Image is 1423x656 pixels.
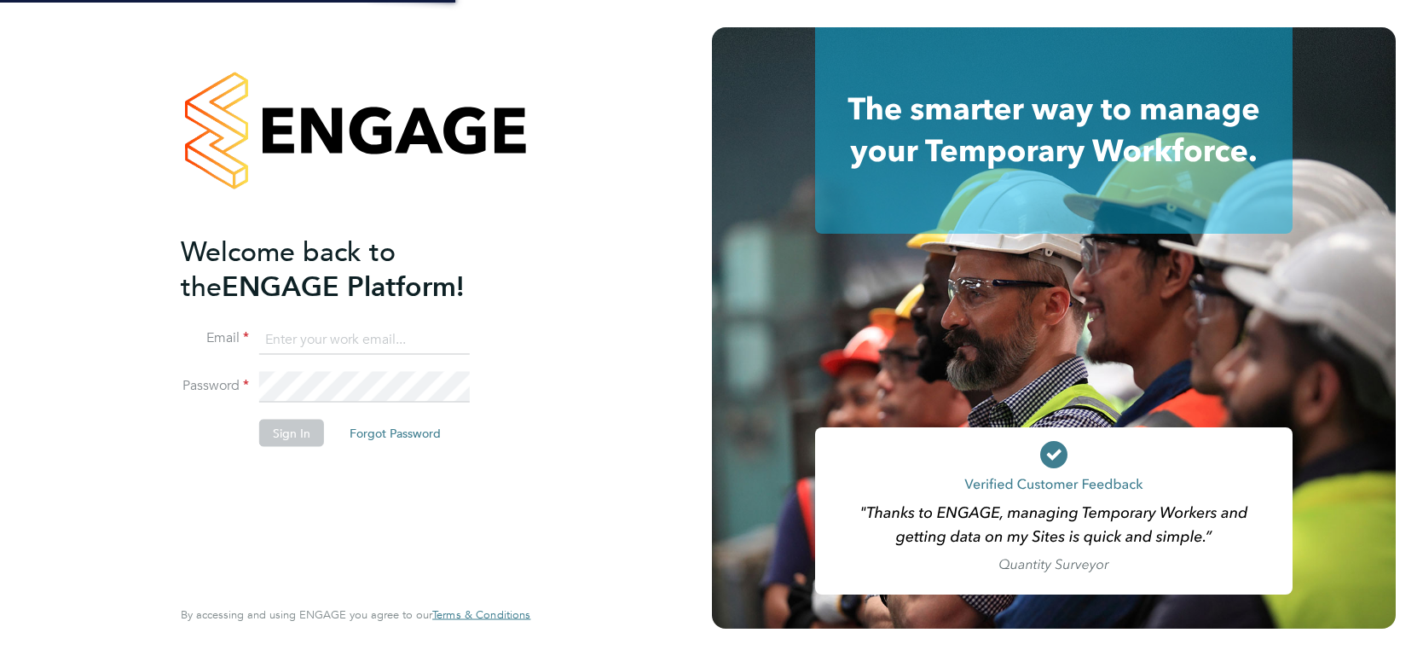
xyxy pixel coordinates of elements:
[181,329,249,347] label: Email
[181,607,530,622] span: By accessing and using ENGAGE you agree to our
[181,235,396,303] span: Welcome back to the
[259,324,470,355] input: Enter your work email...
[259,420,324,447] button: Sign In
[432,608,530,622] a: Terms & Conditions
[432,607,530,622] span: Terms & Conditions
[336,420,454,447] button: Forgot Password
[181,377,249,395] label: Password
[181,234,513,304] h2: ENGAGE Platform!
